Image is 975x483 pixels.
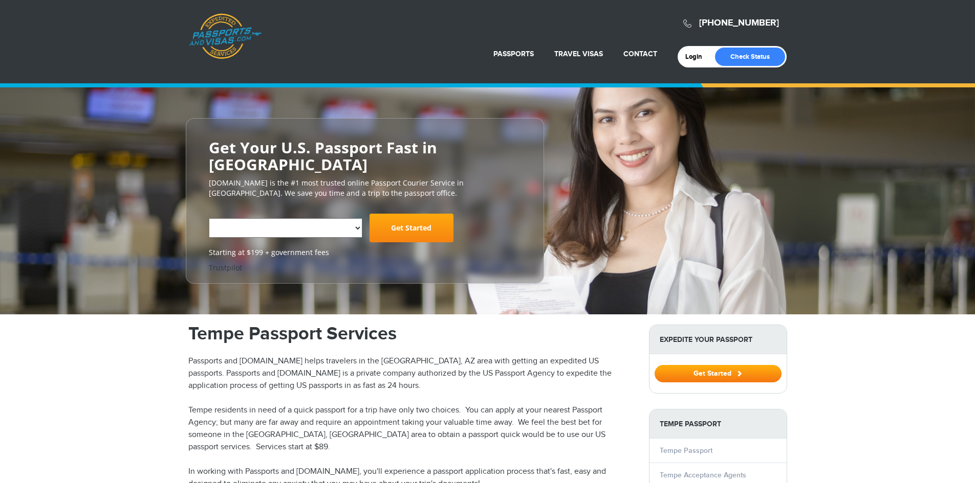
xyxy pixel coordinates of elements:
[655,365,782,382] button: Get Started
[660,471,746,479] a: Tempe Acceptance Agents
[188,404,634,453] p: Tempe residents in need of a quick passport for a trip have only two choices. You can apply at yo...
[209,139,521,173] h2: Get Your U.S. Passport Fast in [GEOGRAPHIC_DATA]
[685,53,709,61] a: Login
[699,17,779,29] a: [PHONE_NUMBER]
[655,369,782,377] a: Get Started
[649,409,787,439] strong: Tempe Passport
[188,355,634,392] p: Passports and [DOMAIN_NAME] helps travelers in the [GEOGRAPHIC_DATA], AZ area with getting an exp...
[209,263,242,272] a: Trustpilot
[209,247,521,258] span: Starting at $199 + government fees
[370,214,453,242] a: Get Started
[189,13,262,59] a: Passports & [DOMAIN_NAME]
[209,178,521,198] p: [DOMAIN_NAME] is the #1 most trusted online Passport Courier Service in [GEOGRAPHIC_DATA]. We sav...
[623,50,657,58] a: Contact
[188,325,634,343] h1: Tempe Passport Services
[715,48,785,66] a: Check Status
[660,446,712,455] a: Tempe Passport
[493,50,534,58] a: Passports
[649,325,787,354] strong: Expedite Your Passport
[554,50,603,58] a: Travel Visas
